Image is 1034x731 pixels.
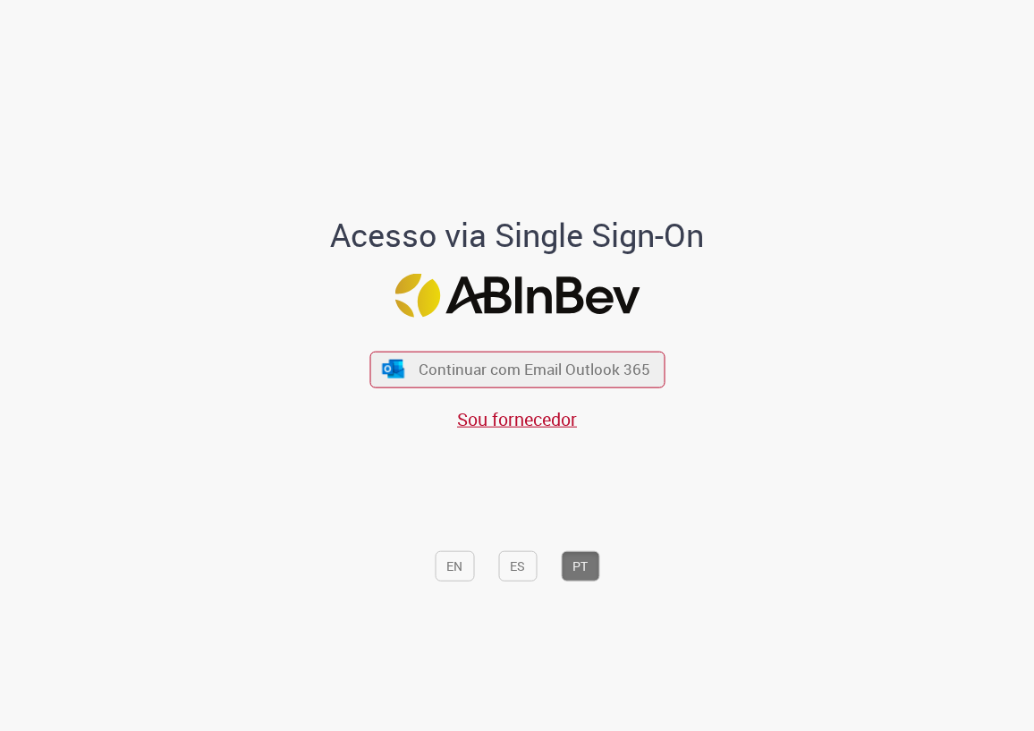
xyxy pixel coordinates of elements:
[394,274,640,318] img: Logo ABInBev
[419,359,650,379] span: Continuar com Email Outlook 365
[314,217,721,252] h1: Acesso via Single Sign-On
[457,406,577,430] a: Sou fornecedor
[435,551,474,582] button: EN
[498,551,537,582] button: ES
[369,351,665,387] button: ícone Azure/Microsoft 360 Continuar com Email Outlook 365
[561,551,599,582] button: PT
[381,360,406,378] img: ícone Azure/Microsoft 360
